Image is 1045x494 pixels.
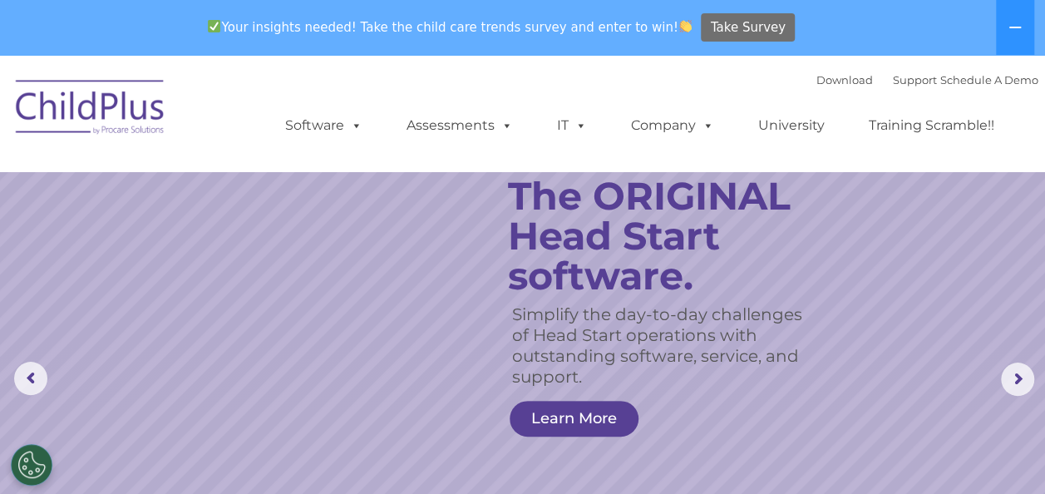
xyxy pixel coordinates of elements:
[816,73,1038,86] font: |
[512,304,818,388] rs-layer: Simplify the day-to-day challenges of Head Start operations with outstanding software, service, a...
[231,110,282,122] span: Last name
[711,13,786,42] span: Take Survey
[614,109,731,142] a: Company
[231,178,302,190] span: Phone number
[201,11,699,43] span: Your insights needed! Take the child care trends survey and enter to win!
[742,109,841,142] a: University
[701,13,795,42] a: Take Survey
[390,109,530,142] a: Assessments
[540,109,604,142] a: IT
[816,73,873,86] a: Download
[208,20,220,32] img: ✅
[7,68,174,151] img: ChildPlus by Procare Solutions
[940,73,1038,86] a: Schedule A Demo
[11,444,52,486] button: Cookies Settings
[679,20,692,32] img: 👏
[508,176,834,296] rs-layer: The ORIGINAL Head Start software.
[269,109,379,142] a: Software
[893,73,937,86] a: Support
[510,401,638,437] a: Learn More
[852,109,1011,142] a: Training Scramble!!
